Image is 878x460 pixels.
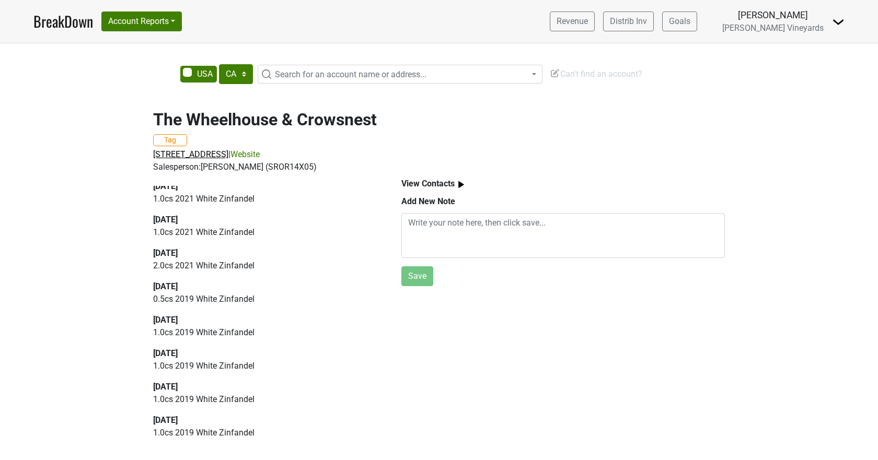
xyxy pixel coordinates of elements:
b: Add New Note [401,196,455,206]
div: [DATE] [153,414,377,427]
div: [DATE] [153,247,377,260]
div: [DATE] [153,214,377,226]
p: 1.0 cs 2019 White Zinfandel [153,427,377,439]
a: Revenue [550,11,595,31]
a: Distrib Inv [603,11,654,31]
p: 2.0 cs 2021 White Zinfandel [153,260,377,272]
div: [DATE] [153,180,377,193]
p: 0.5 cs 2019 White Zinfandel [153,293,377,305]
div: Salesperson: [PERSON_NAME] (SROR14X05) [153,161,725,173]
span: Can't find an account? [550,69,642,79]
a: Website [230,149,260,159]
p: | [153,148,725,161]
p: 1.0 cs 2021 White Zinfandel [153,193,377,205]
span: Search for an account name or address... [275,69,426,79]
div: [DATE] [153,347,377,360]
a: Goals [662,11,697,31]
div: [DATE] [153,381,377,393]
img: Dropdown Menu [832,16,845,28]
div: [DATE] [153,280,377,293]
h2: The Wheelhouse & Crowsnest [153,110,725,129]
img: Edit [550,68,560,78]
p: 1.0 cs 2019 White Zinfandel [153,360,377,372]
p: 1.0 cs 2019 White Zinfandel [153,393,377,406]
button: Account Reports [101,11,182,31]
b: View Contacts [401,179,455,188]
div: [DATE] [153,314,377,326]
button: Tag [153,134,187,146]
p: 1.0 cs 2019 White Zinfandel [153,326,377,339]
img: arrow_right.svg [455,178,468,191]
p: 1.0 cs 2021 White Zinfandel [153,226,377,239]
a: [STREET_ADDRESS] [153,149,228,159]
a: BreakDown [33,10,93,32]
div: [PERSON_NAME] [722,8,824,22]
span: [PERSON_NAME] Vineyards [722,23,824,33]
button: Save [401,266,433,286]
